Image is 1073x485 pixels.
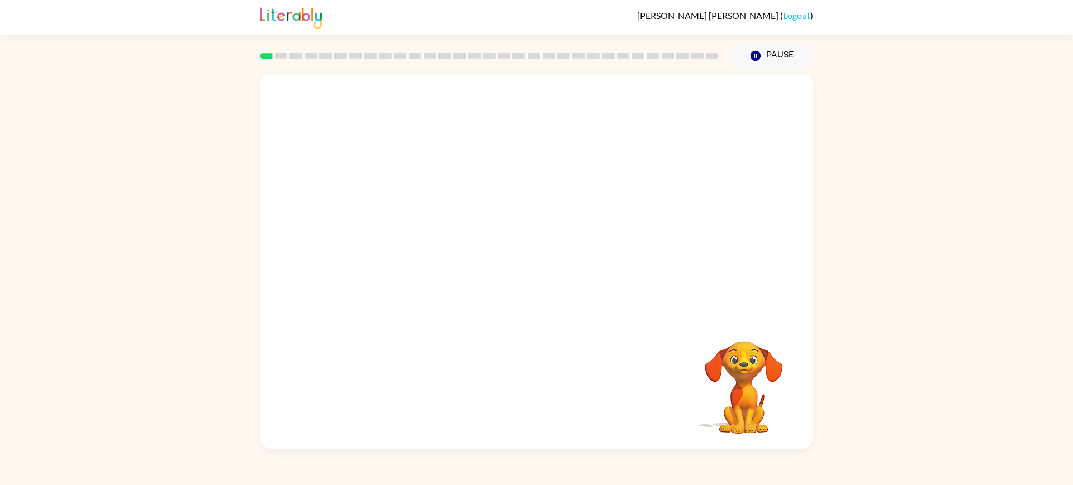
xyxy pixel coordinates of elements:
[688,324,800,435] video: Your browser must support playing .mp4 files to use Literably. Please try using another browser.
[637,10,780,21] span: [PERSON_NAME] [PERSON_NAME]
[260,4,322,29] img: Literably
[732,43,813,69] button: Pause
[637,10,813,21] div: ( )
[783,10,810,21] a: Logout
